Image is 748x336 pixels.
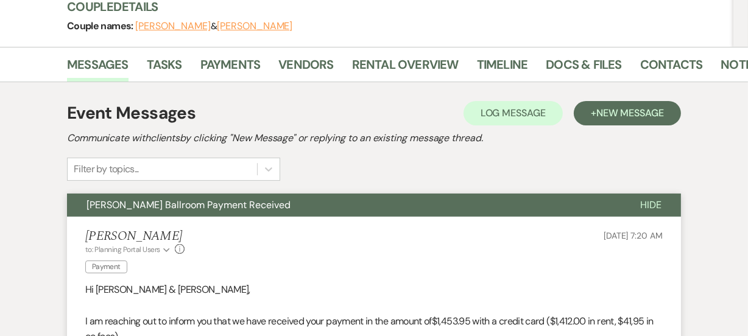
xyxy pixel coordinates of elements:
a: Docs & Files [546,55,621,82]
h2: Communicate with clients by clicking "New Message" or replying to an existing message thread. [67,131,681,145]
button: to: Planning Portal Users [85,244,172,255]
span: Log Message [481,107,546,119]
button: Log Message [464,101,563,125]
button: [PERSON_NAME] [217,21,292,31]
a: Messages [67,55,129,82]
a: Vendors [278,55,333,82]
span: [PERSON_NAME] Ballroom Payment Received [86,198,291,211]
span: Couple names: [67,19,135,32]
span: New Message [596,107,664,119]
span: Hide [640,198,662,211]
button: [PERSON_NAME] [135,21,211,31]
span: Payment [85,261,127,273]
a: Tasks [147,55,182,82]
a: Timeline [477,55,528,82]
a: Rental Overview [352,55,459,82]
div: Filter by topics... [74,162,139,177]
p: Hi [PERSON_NAME] & [PERSON_NAME], [85,282,663,298]
button: [PERSON_NAME] Ballroom Payment Received [67,194,621,217]
span: & [135,20,292,32]
a: Payments [200,55,261,82]
span: [DATE] 7:20 AM [604,230,663,241]
span: to: Planning Portal Users [85,245,160,254]
button: +New Message [574,101,681,125]
h1: Event Messages [67,100,196,126]
button: Hide [621,194,681,217]
a: Contacts [640,55,703,82]
h5: [PERSON_NAME] [85,229,185,244]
